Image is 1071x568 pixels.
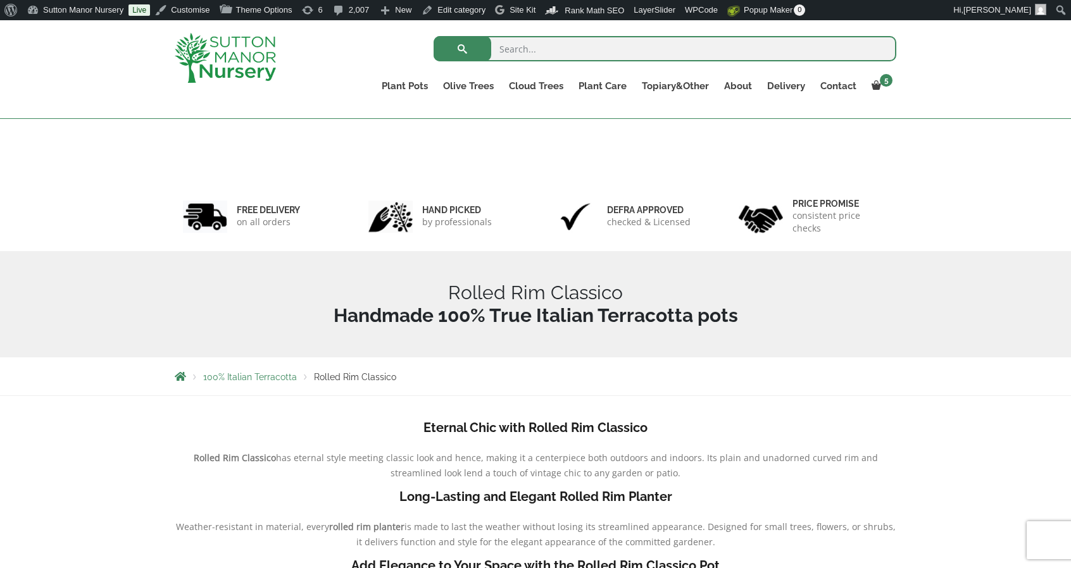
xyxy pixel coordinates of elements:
[739,197,783,236] img: 4.jpg
[423,420,648,435] b: Eternal Chic with Rolled Rim Classico
[813,77,864,95] a: Contact
[553,201,598,233] img: 3.jpg
[792,209,889,235] p: consistent price checks
[314,372,396,382] span: Rolled Rim Classico
[510,5,535,15] span: Site Kit
[175,371,896,381] nav: Breadcrumbs
[374,77,435,95] a: Plant Pots
[434,36,896,61] input: Search...
[422,204,492,216] h6: hand picked
[356,521,896,548] span: is made to last the weather without losing its streamlined appearance. Designed for small trees, ...
[176,521,329,533] span: Weather-resistant in material, every
[501,77,571,95] a: Cloud Trees
[237,216,300,228] p: on all orders
[963,5,1031,15] span: [PERSON_NAME]
[880,74,892,87] span: 5
[175,33,276,83] img: logo
[634,77,717,95] a: Topiary&Other
[607,204,691,216] h6: Defra approved
[571,77,634,95] a: Plant Care
[276,452,878,479] span: has eternal style meeting classic look and hence, making it a centerpiece both outdoors and indoo...
[175,281,896,327] h1: Rolled Rim Classico
[422,216,492,228] p: by professionals
[792,198,889,209] h6: Price promise
[607,216,691,228] p: checked & Licensed
[399,489,672,504] b: Long-Lasting and Elegant Rolled Rim Planter
[203,372,297,382] a: 100% Italian Terracotta
[565,6,624,15] span: Rank Math SEO
[760,77,813,95] a: Delivery
[435,77,501,95] a: Olive Trees
[237,204,300,216] h6: FREE DELIVERY
[864,77,896,95] a: 5
[368,201,413,233] img: 2.jpg
[794,4,805,16] span: 0
[194,452,276,464] b: Rolled Rim Classico
[183,201,227,233] img: 1.jpg
[128,4,150,16] a: Live
[717,77,760,95] a: About
[329,521,404,533] b: rolled rim planter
